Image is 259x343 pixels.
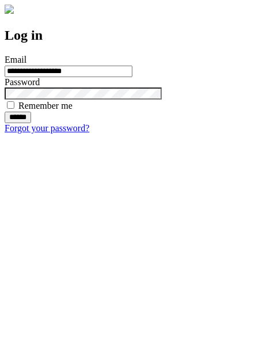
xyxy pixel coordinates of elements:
h2: Log in [5,28,254,43]
a: Forgot your password? [5,123,89,133]
label: Remember me [18,101,73,110]
label: Password [5,77,40,87]
label: Email [5,55,26,64]
img: logo-4e3dc11c47720685a147b03b5a06dd966a58ff35d612b21f08c02c0306f2b779.png [5,5,14,14]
